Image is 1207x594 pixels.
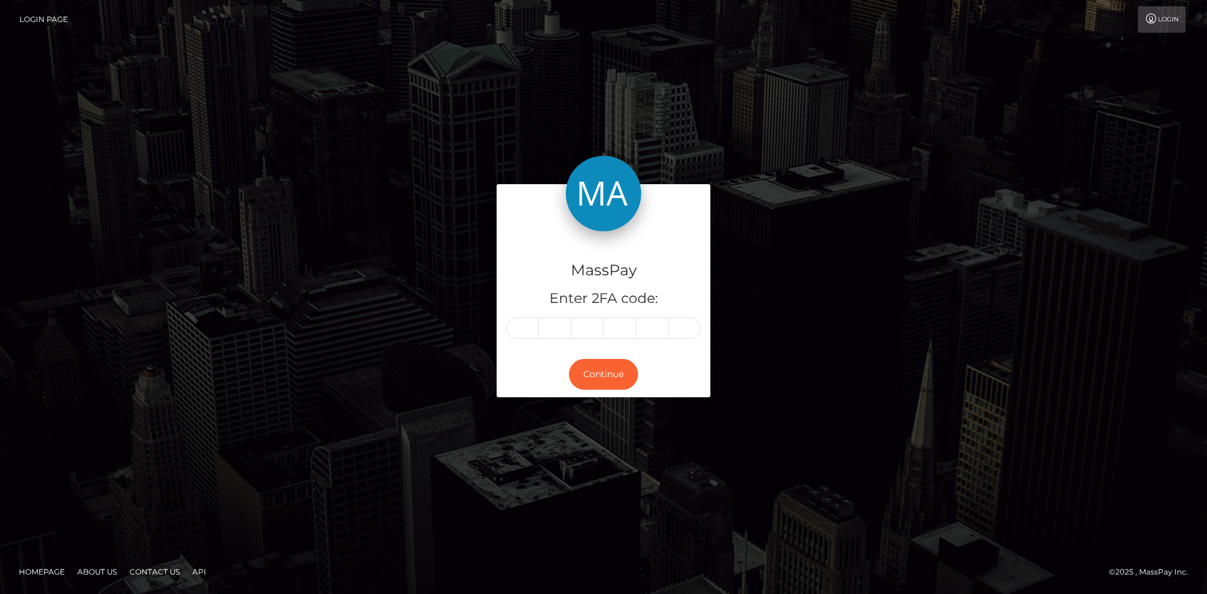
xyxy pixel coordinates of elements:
[566,156,641,231] img: MassPay
[14,562,70,581] a: Homepage
[506,260,701,282] h4: MassPay
[72,562,122,581] a: About Us
[569,359,638,390] button: Continue
[1109,565,1198,579] div: © 2025 , MassPay Inc.
[19,6,68,33] a: Login Page
[1138,6,1186,33] a: Login
[506,289,701,309] h5: Enter 2FA code:
[124,562,185,581] a: Contact Us
[187,562,211,581] a: API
